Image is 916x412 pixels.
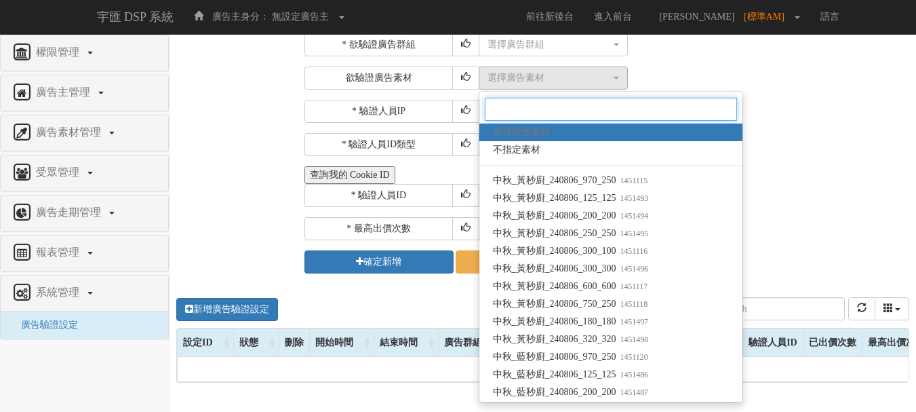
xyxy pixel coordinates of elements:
[616,352,648,362] small: 1451120
[11,282,158,304] a: 系統管理
[11,122,158,144] a: 廣告素材管理
[875,297,910,320] button: columns
[493,227,649,240] span: 中秋_黃秒廚_240806_250_250
[493,315,649,329] span: 中秋_黃秒廚_240806_180_180
[744,12,791,22] span: [標準AM]
[487,71,611,85] div: 選擇廣告素材
[33,246,86,258] span: 報表管理
[493,244,648,258] span: 中秋_黃秒廚_240806_300_100
[479,67,628,90] button: 選擇廣告素材
[493,333,649,346] span: 中秋_黃秒廚_240806_320_320
[479,33,628,56] button: 選擇廣告群組
[616,193,649,203] small: 1451493
[234,329,279,356] div: 狀態
[616,370,649,379] small: 1451486
[485,98,738,121] input: Search
[652,12,741,22] span: [PERSON_NAME]
[616,176,648,185] small: 1451115
[33,166,86,178] span: 受眾管理
[848,297,875,320] button: refresh
[11,242,158,264] a: 報表管理
[493,297,648,311] span: 中秋_黃秒廚_240806_750_250
[616,282,648,291] small: 1451117
[875,297,910,320] div: Columns
[272,12,329,22] span: 無設定廣告主
[456,250,605,274] a: 取消
[616,264,649,274] small: 1451496
[212,12,269,22] span: 廣告主身分：
[493,280,648,293] span: 中秋_黃秒廚_240806_600_600
[33,126,108,138] span: 廣告素材管理
[11,82,158,104] a: 廣告主管理
[11,202,158,224] a: 廣告走期管理
[33,46,86,58] span: 權限管理
[279,329,309,356] div: 刪除
[11,162,158,184] a: 受眾管理
[178,329,233,356] div: 設定ID
[743,329,803,356] div: 驗證人員ID
[616,317,649,326] small: 1451497
[11,42,158,64] a: 權限管理
[304,250,454,274] button: 確定新增
[493,262,649,276] span: 中秋_黃秒廚_240806_300_300
[713,297,845,320] input: Search
[493,386,649,399] span: 中秋_藍秒廚_240806_200_200
[439,329,521,356] div: 廣告群組名稱
[616,246,648,256] small: 1451116
[33,86,97,98] span: 廣告主管理
[33,286,86,298] span: 系統管理
[493,143,540,157] span: 不指定素材
[374,329,438,356] div: 結束時間
[310,329,374,356] div: 開始時間
[493,126,550,139] span: 選擇廣告素材
[33,206,108,218] span: 廣告走期管理
[616,335,649,344] small: 1451498
[616,211,649,221] small: 1451494
[616,229,649,238] small: 1451495
[11,320,78,330] a: 廣告驗證設定
[493,191,649,205] span: 中秋_黃秒廚_240806_125_125
[176,298,278,321] a: 新增廣告驗證設定
[616,388,649,397] small: 1451487
[493,350,648,364] span: 中秋_藍秒廚_240806_970_250
[487,38,611,52] div: 選擇廣告群組
[493,174,648,187] span: 中秋_黃秒廚_240806_970_250
[616,299,648,309] small: 1451118
[304,166,395,184] button: 查詢我的 Cookie ID
[493,209,649,223] span: 中秋_黃秒廚_240806_200_200
[803,329,862,356] div: 已出價次數
[493,368,649,381] span: 中秋_藍秒廚_240806_125_125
